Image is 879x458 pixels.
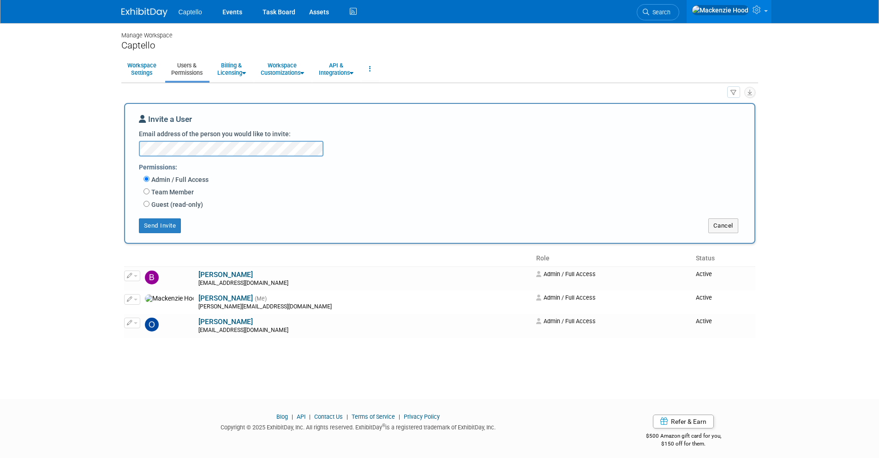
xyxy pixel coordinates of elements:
span: Active [696,271,712,277]
a: Privacy Policy [404,413,440,420]
label: Team Member [149,187,194,197]
span: Search [649,9,670,16]
th: Role [532,251,693,266]
span: | [396,413,402,420]
div: $500 Amazon gift card for you, [609,426,758,447]
div: [PERSON_NAME][EMAIL_ADDRESS][DOMAIN_NAME] [198,303,530,311]
span: Active [696,294,712,301]
a: WorkspaceSettings [121,58,162,80]
a: Blog [276,413,288,420]
span: (Me) [255,295,267,302]
a: Refer & Earn [653,415,714,428]
span: | [307,413,313,420]
label: Admin / Full Access [149,175,209,184]
span: | [289,413,295,420]
img: Brad Froese [145,271,159,284]
span: Captello [179,8,202,16]
img: ExhibitDay [121,8,167,17]
span: Admin / Full Access [536,318,596,325]
div: $150 off for them. [609,440,758,448]
div: Captello [121,40,758,51]
a: Contact Us [314,413,343,420]
a: WorkspaceCustomizations [255,58,310,80]
div: Invite a User [139,114,741,129]
span: Admin / Full Access [536,294,596,301]
label: Email address of the person you would like to invite: [139,129,291,139]
div: Copyright © 2025 ExhibitDay, Inc. All rights reserved. ExhibitDay is a registered trademark of Ex... [121,421,596,432]
th: Status [692,251,755,266]
a: [PERSON_NAME] [198,294,253,302]
span: Admin / Full Access [536,271,596,277]
a: Billing &Licensing [211,58,252,80]
span: Active [696,318,712,325]
div: [EMAIL_ADDRESS][DOMAIN_NAME] [198,327,530,334]
a: API [297,413,305,420]
img: Mackenzie Hood [145,295,194,303]
span: | [344,413,350,420]
a: Terms of Service [352,413,395,420]
div: [EMAIL_ADDRESS][DOMAIN_NAME] [198,280,530,287]
div: Permissions: [139,159,747,174]
sup: ® [382,423,385,428]
button: Send Invite [139,218,181,233]
img: Owen Ellison [145,318,159,331]
label: Guest (read-only) [149,200,203,209]
a: API &Integrations [313,58,359,80]
a: Users &Permissions [165,58,209,80]
button: Cancel [708,218,738,233]
div: Manage Workspace [121,23,758,40]
a: [PERSON_NAME] [198,271,253,279]
a: [PERSON_NAME] [198,318,253,326]
a: Search [637,4,679,20]
img: Mackenzie Hood [692,5,749,15]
